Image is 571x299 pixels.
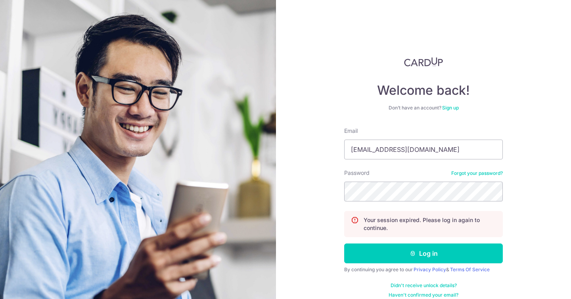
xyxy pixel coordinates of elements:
[450,266,490,272] a: Terms Of Service
[391,282,457,289] a: Didn't receive unlock details?
[364,216,496,232] p: Your session expired. Please log in again to continue.
[404,57,443,67] img: CardUp Logo
[451,170,503,176] a: Forgot your password?
[344,105,503,111] div: Don’t have an account?
[389,292,458,298] a: Haven't confirmed your email?
[344,266,503,273] div: By continuing you agree to our &
[344,82,503,98] h4: Welcome back!
[344,243,503,263] button: Log in
[442,105,459,111] a: Sign up
[344,140,503,159] input: Enter your Email
[344,169,370,177] label: Password
[344,127,358,135] label: Email
[414,266,446,272] a: Privacy Policy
